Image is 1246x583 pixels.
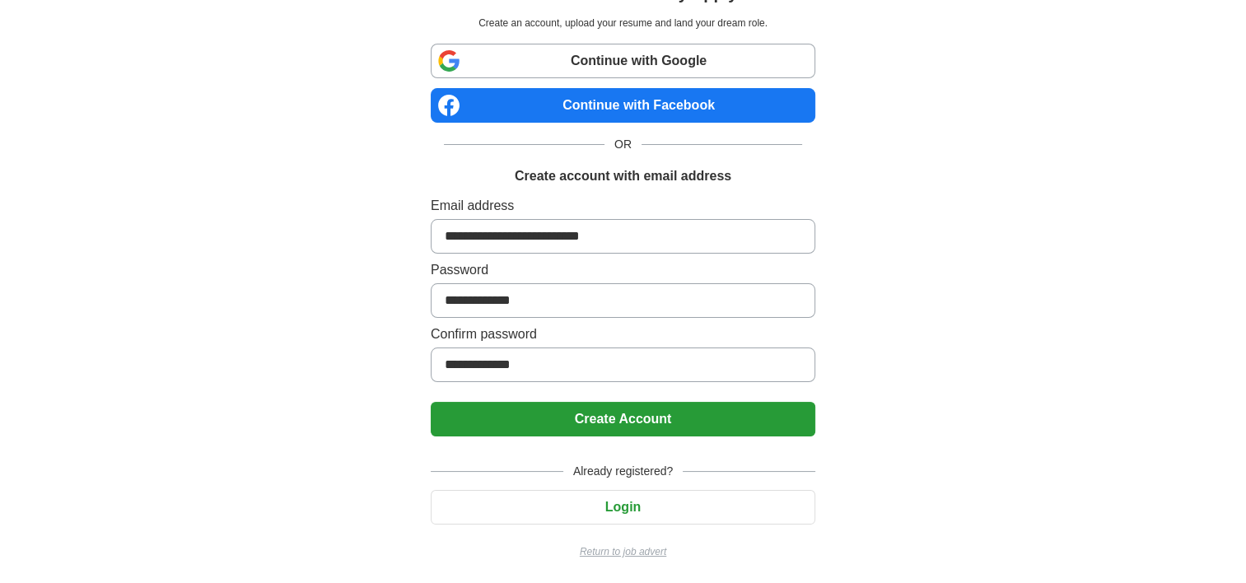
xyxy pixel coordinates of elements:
[431,88,815,123] a: Continue with Facebook
[434,16,812,30] p: Create an account, upload your resume and land your dream role.
[604,136,642,153] span: OR
[563,463,683,480] span: Already registered?
[431,260,815,280] label: Password
[431,44,815,78] a: Continue with Google
[431,490,815,525] button: Login
[431,402,815,436] button: Create Account
[431,324,815,344] label: Confirm password
[431,544,815,559] a: Return to job advert
[431,196,815,216] label: Email address
[431,500,815,514] a: Login
[515,166,731,186] h1: Create account with email address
